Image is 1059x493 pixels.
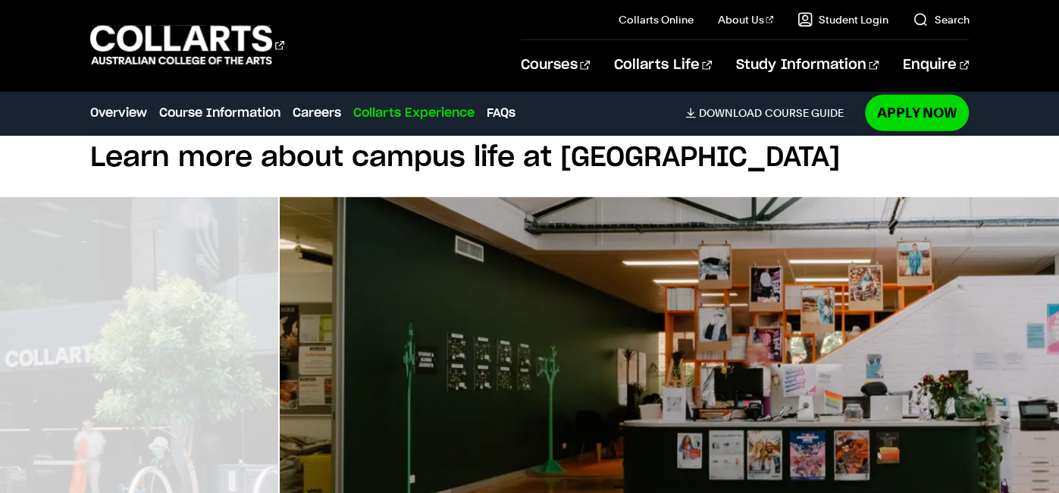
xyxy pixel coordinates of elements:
div: Go to homepage [90,24,284,67]
a: About Us [718,12,774,27]
a: DownloadCourse Guide [685,106,856,120]
a: Collarts Experience [353,104,475,122]
a: Search [913,12,969,27]
a: Collarts Online [619,12,694,27]
a: Student Login [797,12,888,27]
h2: Learn more about campus life at [GEOGRAPHIC_DATA] [90,141,970,174]
a: Enquire [903,40,969,90]
a: Overview [90,104,147,122]
a: Study Information [736,40,879,90]
a: FAQs [487,104,515,122]
a: Course Information [159,104,280,122]
a: Careers [293,104,341,122]
a: Collarts Life [614,40,712,90]
a: Courses [521,40,590,90]
a: Apply Now [865,95,969,130]
span: Download [699,106,762,120]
